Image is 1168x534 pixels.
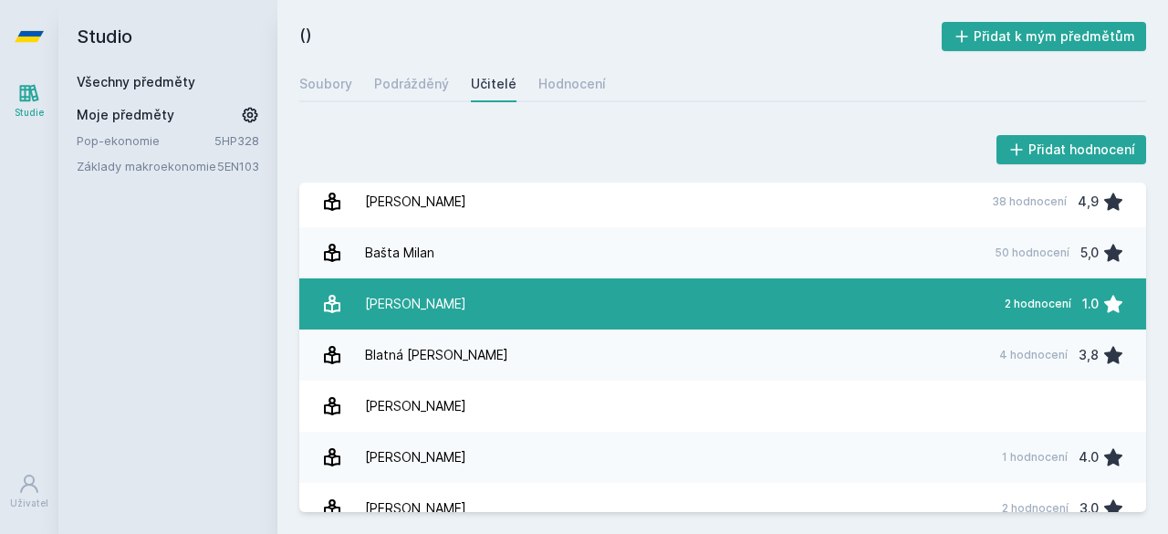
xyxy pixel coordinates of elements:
[77,159,216,173] font: Základy makroekonomie
[538,66,606,102] a: Hodnocení
[365,194,466,209] font: [PERSON_NAME]
[1002,501,1069,515] font: 2 hodnocení
[1079,347,1099,362] font: 3,8
[365,398,466,414] font: [PERSON_NAME]
[471,76,516,91] font: Učitelé
[77,74,195,89] a: Všechny předměty
[999,348,1068,361] font: 4 hodnocení
[365,500,466,516] font: [PERSON_NAME]
[996,135,1147,164] button: Přidat hodnocení
[1079,449,1099,465] font: 4.0
[299,25,312,44] font: ()
[77,131,214,150] a: Pop-ekonomie
[77,133,160,148] font: Pop-ekonomie
[77,107,174,122] font: Moje předměty
[77,26,132,47] font: Studio
[374,66,449,102] a: Podrážděný
[15,107,44,118] font: Studie
[942,22,1147,51] button: Přidat k mým předmětům
[299,330,1146,381] a: Blatná [PERSON_NAME] 4 hodnocení 3,8
[365,296,466,311] font: [PERSON_NAME]
[1078,194,1099,209] font: 4,9
[299,66,352,102] a: Soubory
[992,194,1067,208] font: 38 hodnocení
[1079,500,1099,516] font: 3.0
[299,76,352,91] font: Soubory
[365,347,508,362] font: Blatná [PERSON_NAME]
[1082,296,1099,311] font: 1.0
[214,133,259,148] a: 5HP328
[4,73,55,129] a: Studie
[1028,141,1135,157] font: Přidat hodnocení
[4,464,55,519] a: Uživatel
[77,157,217,175] a: Základy makroekonomie
[538,76,606,91] font: Hodnocení
[217,159,259,173] a: 5EN103
[365,245,434,260] font: Bašta Milan
[471,66,516,102] a: Učitelé
[974,28,1135,44] font: Přidat k mým předmětům
[10,497,48,508] font: Uživatel
[299,176,1146,227] a: [PERSON_NAME] 38 hodnocení 4,9
[995,246,1069,259] font: 50 hodnocení
[299,278,1146,330] a: [PERSON_NAME] 2 hodnocení 1.0
[299,227,1146,278] a: Bašta Milan 50 hodnocení 5,0
[1080,245,1099,260] font: 5,0
[299,483,1146,534] a: [PERSON_NAME] 2 hodnocení 3.0
[365,449,466,465] font: [PERSON_NAME]
[299,432,1146,483] a: [PERSON_NAME] 1 hodnocení 4.0
[1002,450,1068,464] font: 1 hodnocení
[1005,297,1071,310] font: 2 hodnocení
[374,76,449,91] font: Podrážděný
[299,381,1146,432] a: [PERSON_NAME]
